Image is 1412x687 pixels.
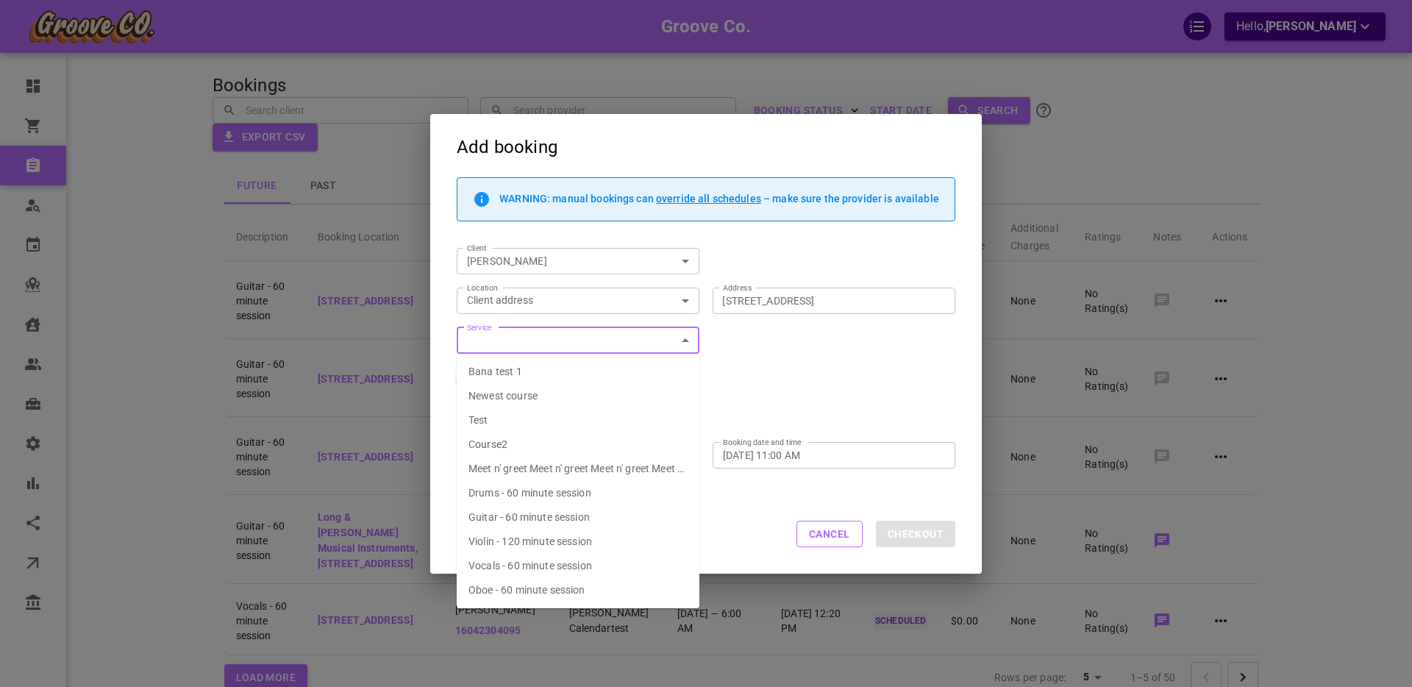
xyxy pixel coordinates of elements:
[467,293,689,307] div: Client address
[468,560,592,572] span: Vocals - 60 minute session
[467,282,498,293] label: Location
[468,388,538,404] div: Newest course
[468,366,522,377] span: Bana test 1
[723,437,801,448] label: Booking date and time
[468,584,585,596] span: Oboe - 60 minute session
[468,485,591,501] div: Drums - 60 minute session
[467,322,492,333] label: Service
[468,583,585,598] div: Oboe - 60 minute session
[656,193,761,204] span: override all schedules
[796,521,863,547] button: Cancel
[468,558,592,574] div: Vocals - 60 minute session
[468,437,507,452] div: Course2
[468,487,591,499] span: Drums - 60 minute session
[467,243,487,254] label: Client
[468,511,590,523] span: Guitar - 60 minute session
[675,330,696,351] button: Close
[675,251,696,271] button: Open
[468,438,507,450] span: Course2
[468,414,488,426] span: Test
[468,534,592,549] div: Violin - 120 minute session
[716,291,936,310] input: AddressClear
[468,510,590,525] div: Guitar - 60 minute session
[468,390,538,402] span: Newest course
[723,447,939,462] input: Choose date, selected date is Sep 16, 2025
[468,413,488,428] div: Test
[468,535,592,547] span: Violin - 120 minute session
[468,461,688,477] div: Meet n' greet Meet n' greet Meet n' greet Meet n' greet Meet n' greet Meet n' greet Meet n' greet...
[723,282,752,293] label: Address
[430,114,982,177] h2: Add booking
[468,463,684,505] span: Meet n' greet Meet n' greet Meet n' greet Meet n' greet Meet n' greet Meet n' greet Meet n' greet...
[461,252,652,271] input: Type to search
[468,364,522,380] div: Bana test 1
[499,193,939,204] p: WARNING: manual bookings can – make sure the provider is available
